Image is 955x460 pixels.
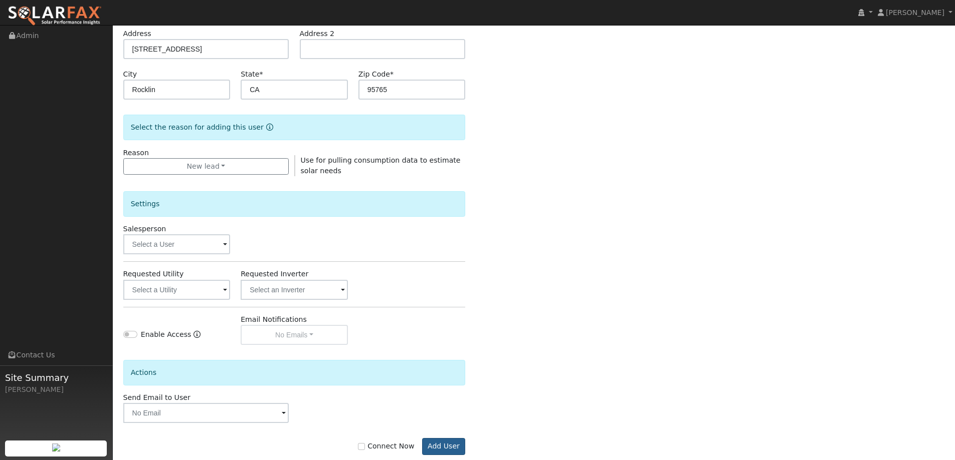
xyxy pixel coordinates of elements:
[301,156,461,175] span: Use for pulling consumption data to estimate solar needs
[264,123,273,131] a: Reason for new user
[123,392,190,403] label: Send Email to User
[300,29,335,39] label: Address 2
[123,29,151,39] label: Address
[123,360,466,385] div: Actions
[358,441,414,451] label: Connect Now
[886,9,944,17] span: [PERSON_NAME]
[358,69,394,80] label: Zip Code
[241,69,263,80] label: State
[123,191,466,217] div: Settings
[123,148,149,158] label: Reason
[52,443,60,451] img: retrieve
[241,269,308,279] label: Requested Inverter
[8,6,102,27] img: SolarFax
[123,269,184,279] label: Requested Utility
[123,403,289,423] input: No Email
[194,329,201,345] a: Enable Access
[123,69,137,80] label: City
[390,70,394,78] span: Required
[5,371,107,384] span: Site Summary
[123,234,231,254] input: Select a User
[5,384,107,395] div: [PERSON_NAME]
[123,115,466,140] div: Select the reason for adding this user
[422,438,466,455] button: Add User
[141,329,192,340] label: Enable Access
[241,280,348,300] input: Select an Inverter
[358,443,365,450] input: Connect Now
[123,158,289,175] button: New lead
[259,70,263,78] span: Required
[241,314,307,325] label: Email Notifications
[123,224,166,234] label: Salesperson
[123,280,231,300] input: Select a Utility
